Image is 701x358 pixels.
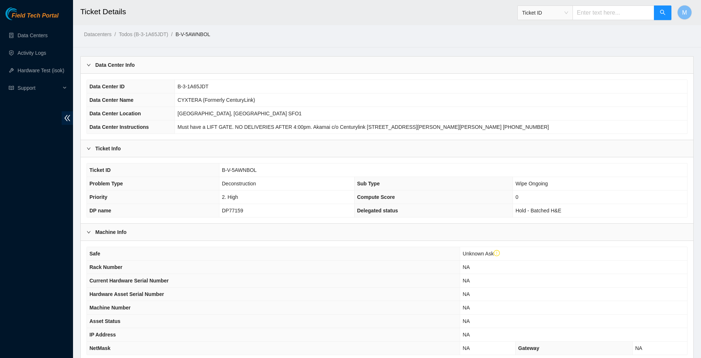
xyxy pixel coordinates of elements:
span: Delegated status [357,208,398,213]
div: Machine Info [81,224,693,240]
span: Ticket ID [522,7,568,18]
span: B-3-1A65JDT [177,84,208,89]
span: Data Center Location [89,111,141,116]
span: Deconstruction [222,181,256,186]
span: NA [463,305,470,311]
span: NA [463,264,470,270]
span: right [87,63,91,67]
span: Ticket ID [89,167,111,173]
a: Todos (B-3-1A65JDT) [119,31,168,37]
span: Sub Type [357,181,380,186]
a: Activity Logs [18,50,46,56]
span: / [114,31,116,37]
span: M [682,8,687,17]
span: Priority [89,194,107,200]
span: NetMask [89,345,111,351]
span: NA [463,332,470,338]
b: Machine Info [95,228,127,236]
span: DP77159 [222,208,243,213]
span: Rack Number [89,264,122,270]
span: search [660,9,666,16]
span: Data Center Instructions [89,124,149,130]
a: Datacenters [84,31,111,37]
a: B-V-5AWNBOL [176,31,210,37]
span: Machine Number [89,305,131,311]
div: Data Center Info [81,57,693,73]
span: Unknown Ask [463,251,500,257]
b: Data Center Info [95,61,135,69]
span: Hardware Asset Serial Number [89,291,164,297]
div: Ticket Info [81,140,693,157]
button: search [654,5,671,20]
span: NA [463,291,470,297]
span: Support [18,81,61,95]
span: Data Center Name [89,97,134,103]
span: Problem Type [89,181,123,186]
span: right [87,146,91,151]
span: right [87,230,91,234]
span: DP name [89,208,111,213]
b: Ticket Info [95,145,121,153]
span: Gateway [518,345,539,351]
span: Must have a LIFT GATE. NO DELIVERIES AFTER 4:00pm. Akamai c/o Centurylink [STREET_ADDRESS][PERSON... [177,124,549,130]
span: Hold - Batched H&E [516,208,561,213]
a: Data Centers [18,32,47,38]
span: B-V-5AWNBOL [222,167,257,173]
span: 0 [516,194,518,200]
span: Compute Score [357,194,395,200]
span: NA [463,345,470,351]
span: 2. High [222,194,238,200]
span: Field Tech Portal [12,12,58,19]
span: double-left [62,111,73,125]
a: Akamai TechnologiesField Tech Portal [5,13,58,23]
a: Hardware Test (isok) [18,68,64,73]
span: NA [635,345,642,351]
span: Data Center ID [89,84,125,89]
span: exclamation-circle [494,250,500,257]
span: / [171,31,173,37]
span: Safe [89,251,100,257]
img: Akamai Technologies [5,7,37,20]
span: CYXTERA (Formerly CenturyLink) [177,97,255,103]
span: Asset Status [89,318,120,324]
input: Enter text here... [572,5,654,20]
span: read [9,85,14,91]
button: M [677,5,692,20]
span: NA [463,318,470,324]
span: [GEOGRAPHIC_DATA], [GEOGRAPHIC_DATA] SFO1 [177,111,302,116]
span: NA [463,278,470,284]
span: IP Address [89,332,116,338]
span: Wipe Ongoing [516,181,548,186]
span: Current Hardware Serial Number [89,278,169,284]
